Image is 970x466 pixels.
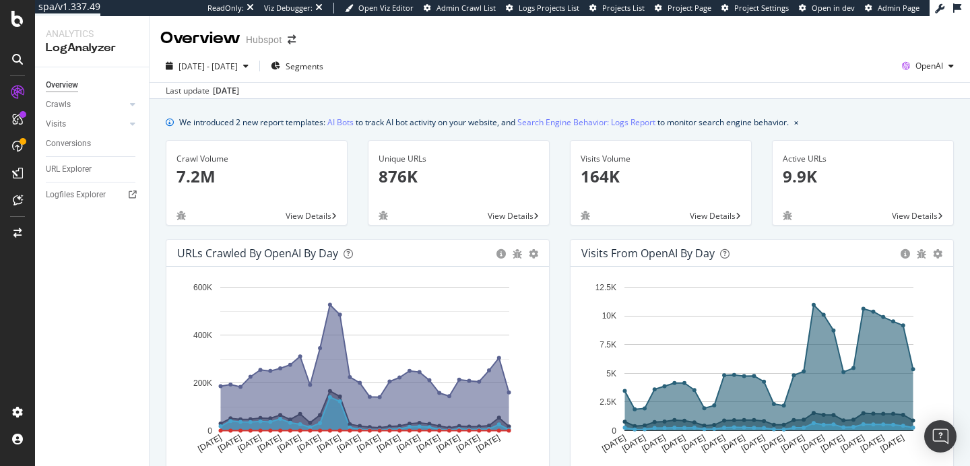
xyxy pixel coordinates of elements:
[216,433,243,454] text: [DATE]
[917,249,926,259] div: bug
[379,165,539,188] p: 876K
[668,3,711,13] span: Project Page
[160,55,254,77] button: [DATE] - [DATE]
[901,249,910,259] div: circle-info
[529,249,538,259] div: gear
[721,3,789,13] a: Project Settings
[424,3,496,13] a: Admin Crawl List
[620,433,647,454] text: [DATE]
[700,433,727,454] text: [DATE]
[690,210,736,222] span: View Details
[791,112,802,132] button: close banner
[437,3,496,13] span: Admin Crawl List
[897,55,959,77] button: OpenAI
[46,98,126,112] a: Crawls
[46,162,139,176] a: URL Explorer
[859,433,886,454] text: [DATE]
[46,78,78,92] div: Overview
[288,35,296,44] div: arrow-right-arrow-left
[264,3,313,13] div: Viz Debugger:
[819,433,846,454] text: [DATE]
[600,433,627,454] text: [DATE]
[933,249,942,259] div: gear
[506,3,579,13] a: Logs Projects List
[46,117,126,131] a: Visits
[395,433,422,454] text: [DATE]
[196,433,223,454] text: [DATE]
[600,397,616,407] text: 2.5K
[286,61,323,72] span: Segments
[783,165,943,188] p: 9.9K
[602,3,645,13] span: Projects List
[496,249,506,259] div: circle-info
[799,3,855,13] a: Open in dev
[783,153,943,165] div: Active URLs
[160,27,240,50] div: Overview
[488,210,533,222] span: View Details
[375,433,402,454] text: [DATE]
[600,340,616,349] text: 7.5K
[193,283,212,292] text: 600K
[602,312,616,321] text: 10K
[589,3,645,13] a: Projects List
[335,433,362,454] text: [DATE]
[177,277,538,465] div: A chart.
[46,40,138,56] div: LogAnalyzer
[415,433,442,454] text: [DATE]
[46,162,92,176] div: URL Explorer
[581,277,942,465] svg: A chart.
[179,61,238,72] span: [DATE] - [DATE]
[513,249,522,259] div: bug
[475,433,502,454] text: [DATE]
[455,433,482,454] text: [DATE]
[176,211,186,220] div: bug
[46,137,139,151] a: Conversions
[581,165,741,188] p: 164K
[246,33,282,46] div: Hubspot
[236,433,263,454] text: [DATE]
[839,433,866,454] text: [DATE]
[213,85,239,97] div: [DATE]
[166,85,239,97] div: Last update
[779,433,806,454] text: [DATE]
[719,433,746,454] text: [DATE]
[878,3,919,13] span: Admin Page
[265,55,329,77] button: Segments
[46,27,138,40] div: Analytics
[612,426,616,436] text: 0
[640,433,667,454] text: [DATE]
[193,331,212,340] text: 400K
[783,211,792,220] div: bug
[256,433,283,454] text: [DATE]
[740,433,767,454] text: [DATE]
[581,153,741,165] div: Visits Volume
[46,117,66,131] div: Visits
[812,3,855,13] span: Open in dev
[879,433,906,454] text: [DATE]
[356,433,383,454] text: [DATE]
[176,153,337,165] div: Crawl Volume
[379,153,539,165] div: Unique URLs
[734,3,789,13] span: Project Settings
[179,115,789,129] div: We introduced 2 new report templates: to track AI bot activity on your website, and to monitor se...
[166,115,954,129] div: info banner
[581,246,715,260] div: Visits from OpenAI by day
[865,3,919,13] a: Admin Page
[606,369,616,378] text: 5K
[177,246,338,260] div: URLs Crawled by OpenAI by day
[519,3,579,13] span: Logs Projects List
[379,211,388,220] div: bug
[296,433,323,454] text: [DATE]
[800,433,827,454] text: [DATE]
[276,433,302,454] text: [DATE]
[924,420,957,453] div: Open Intercom Messenger
[46,137,91,151] div: Conversions
[46,98,71,112] div: Crawls
[286,210,331,222] span: View Details
[46,188,106,202] div: Logfiles Explorer
[915,60,943,71] span: OpenAI
[517,115,655,129] a: Search Engine Behavior: Logs Report
[176,165,337,188] p: 7.2M
[892,210,938,222] span: View Details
